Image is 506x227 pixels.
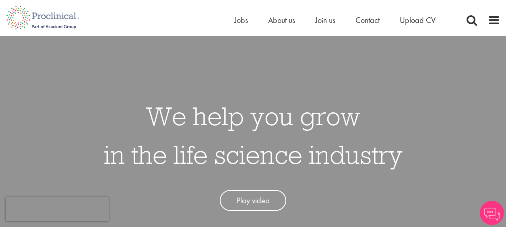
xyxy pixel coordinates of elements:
img: Chatbot [480,201,504,225]
a: Jobs [234,15,248,25]
a: Contact [355,15,380,25]
h1: We help you grow in the life science industry [104,97,403,174]
a: About us [268,15,295,25]
a: Upload CV [400,15,436,25]
a: Join us [315,15,335,25]
a: Play video [220,190,286,211]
